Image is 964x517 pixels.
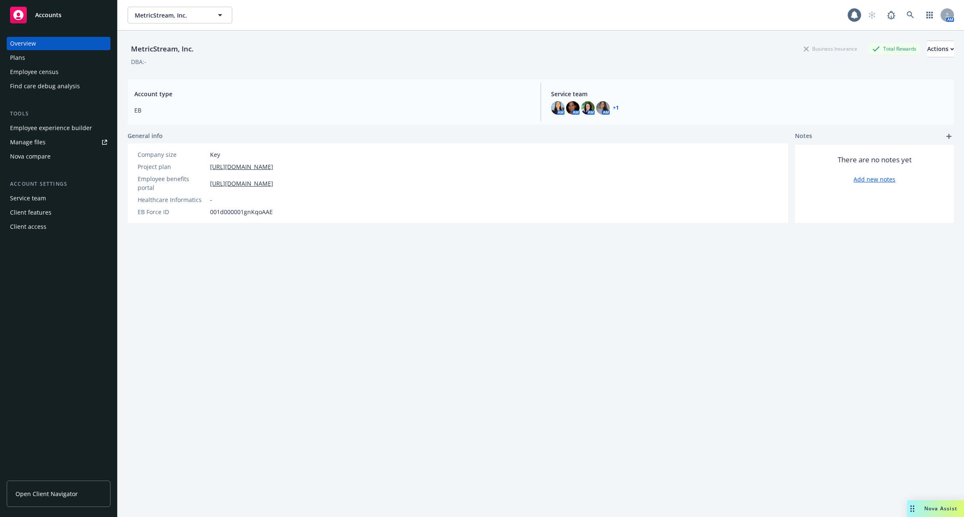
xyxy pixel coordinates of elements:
div: Total Rewards [868,44,920,54]
span: - [210,195,212,204]
a: Employee census [7,65,110,79]
div: Employee benefits portal [138,174,207,192]
div: MetricStream, Inc. [128,44,197,54]
span: Account type [134,90,531,98]
span: Notes [795,131,812,141]
div: Overview [10,37,36,50]
div: Nova compare [10,150,51,163]
a: +1 [613,105,619,110]
div: Project plan [138,162,207,171]
div: Employee census [10,65,59,79]
a: Service team [7,192,110,205]
div: Company size [138,150,207,159]
button: Actions [927,41,954,57]
span: Key [210,150,220,159]
a: Client features [7,206,110,219]
img: photo [581,101,595,115]
a: Manage files [7,136,110,149]
div: DBA: - [131,57,146,66]
a: Report a Bug [883,7,900,23]
img: photo [596,101,610,115]
a: Client access [7,220,110,233]
div: Manage files [10,136,46,149]
span: Open Client Navigator [15,489,78,498]
a: Search [902,7,919,23]
div: EB Force ID [138,207,207,216]
a: add [944,131,954,141]
img: photo [566,101,579,115]
a: [URL][DOMAIN_NAME] [210,179,273,188]
a: Find care debug analysis [7,79,110,93]
span: Nova Assist [924,505,957,512]
div: Tools [7,110,110,118]
div: Client access [10,220,46,233]
a: Accounts [7,3,110,27]
a: Employee experience builder [7,121,110,135]
a: Start snowing [864,7,880,23]
span: 001d000001gnKqoAAE [210,207,273,216]
a: Nova compare [7,150,110,163]
div: Business Insurance [800,44,861,54]
div: Plans [10,51,25,64]
span: General info [128,131,163,140]
span: Accounts [35,12,62,18]
span: EB [134,106,531,115]
div: Client features [10,206,51,219]
img: photo [551,101,564,115]
a: Overview [7,37,110,50]
div: Employee experience builder [10,121,92,135]
a: Add new notes [854,175,895,184]
div: Find care debug analysis [10,79,80,93]
a: Plans [7,51,110,64]
span: MetricStream, Inc. [135,11,207,20]
a: [URL][DOMAIN_NAME] [210,162,273,171]
div: Healthcare Informatics [138,195,207,204]
span: There are no notes yet [838,155,912,165]
a: Switch app [921,7,938,23]
div: Account settings [7,180,110,188]
button: Nova Assist [907,500,964,517]
div: Drag to move [907,500,918,517]
div: Service team [10,192,46,205]
span: Service team [551,90,947,98]
button: MetricStream, Inc. [128,7,232,23]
